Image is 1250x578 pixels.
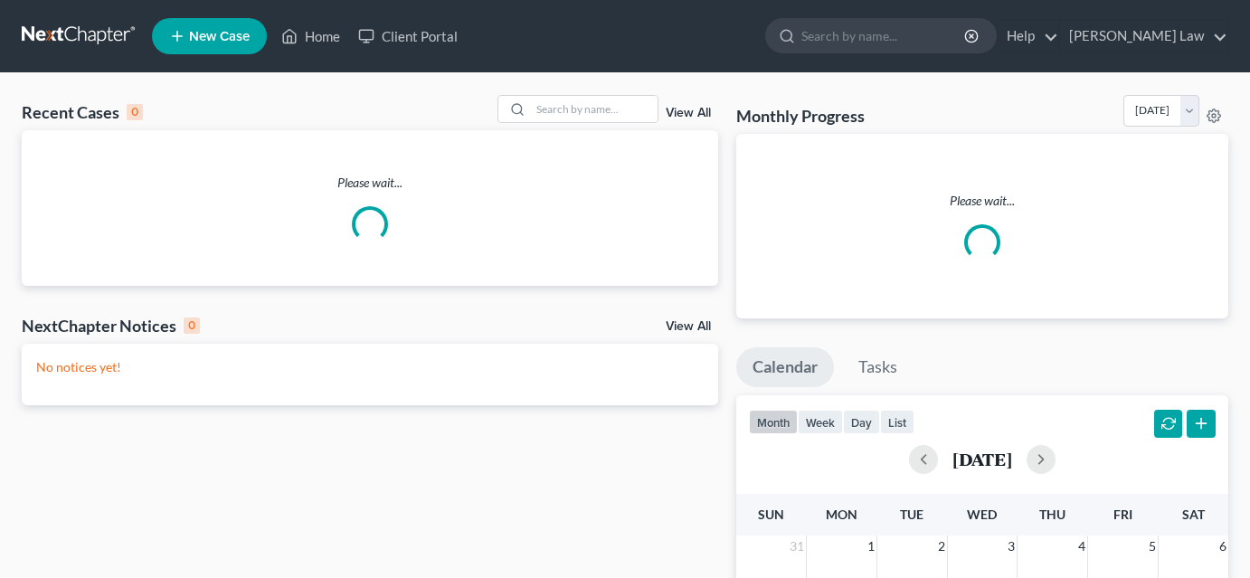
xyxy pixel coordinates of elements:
[998,20,1058,52] a: Help
[1217,535,1228,557] span: 6
[1006,535,1017,557] span: 3
[22,174,718,192] p: Please wait...
[801,19,967,52] input: Search by name...
[900,507,923,522] span: Tue
[1076,535,1087,557] span: 4
[1113,507,1132,522] span: Fri
[666,107,711,119] a: View All
[36,358,704,376] p: No notices yet!
[749,410,798,434] button: month
[22,315,200,336] div: NextChapter Notices
[826,507,857,522] span: Mon
[843,410,880,434] button: day
[184,317,200,334] div: 0
[666,320,711,333] a: View All
[736,347,834,387] a: Calendar
[1039,507,1065,522] span: Thu
[842,347,914,387] a: Tasks
[1147,535,1158,557] span: 5
[1182,507,1205,522] span: Sat
[880,410,914,434] button: list
[751,192,1214,210] p: Please wait...
[798,410,843,434] button: week
[349,20,467,52] a: Client Portal
[788,535,806,557] span: 31
[952,450,1012,469] h2: [DATE]
[736,105,865,127] h3: Monthly Progress
[866,535,876,557] span: 1
[127,104,143,120] div: 0
[272,20,349,52] a: Home
[936,535,947,557] span: 2
[22,101,143,123] div: Recent Cases
[189,30,250,43] span: New Case
[758,507,784,522] span: Sun
[531,96,658,122] input: Search by name...
[967,507,997,522] span: Wed
[1060,20,1227,52] a: [PERSON_NAME] Law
